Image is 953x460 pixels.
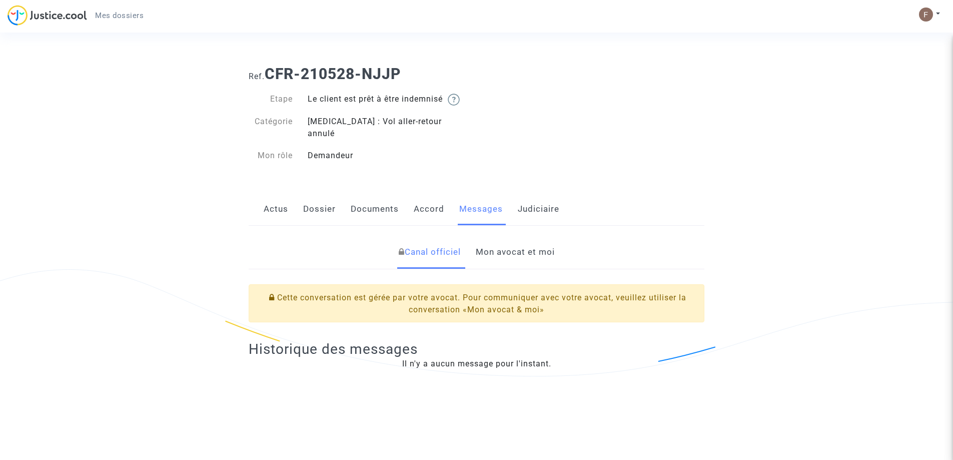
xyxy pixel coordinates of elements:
img: jc-logo.svg [8,5,87,26]
a: Dossier [303,193,336,226]
div: [MEDICAL_DATA] : Vol aller-retour annulé [300,116,477,140]
div: Il n'y a aucun message pour l'instant. [249,358,704,370]
div: Catégorie [241,116,300,140]
b: CFR-210528-NJJP [265,65,401,83]
a: Judiciaire [518,193,559,226]
h2: Historique des messages [249,340,704,358]
a: Messages [459,193,503,226]
a: Mes dossiers [87,8,152,23]
div: Cette conversation est gérée par votre avocat. Pour communiquer avec votre avocat, veuillez utili... [249,284,704,322]
a: Canal officiel [399,236,461,269]
img: AATXAJzStZnij1z7pLwBVIXWK3YoNC_XgdSxs-cJRZpy=s96-c [919,8,933,22]
div: Mon rôle [241,150,300,162]
div: Demandeur [300,150,477,162]
div: Etape [241,93,300,106]
span: Mes dossiers [95,11,144,20]
a: Documents [351,193,399,226]
a: Mon avocat et moi [476,236,555,269]
span: Ref. [249,72,265,81]
a: Actus [264,193,288,226]
a: Accord [414,193,444,226]
img: help.svg [448,94,460,106]
div: Le client est prêt à être indemnisé [300,93,477,106]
